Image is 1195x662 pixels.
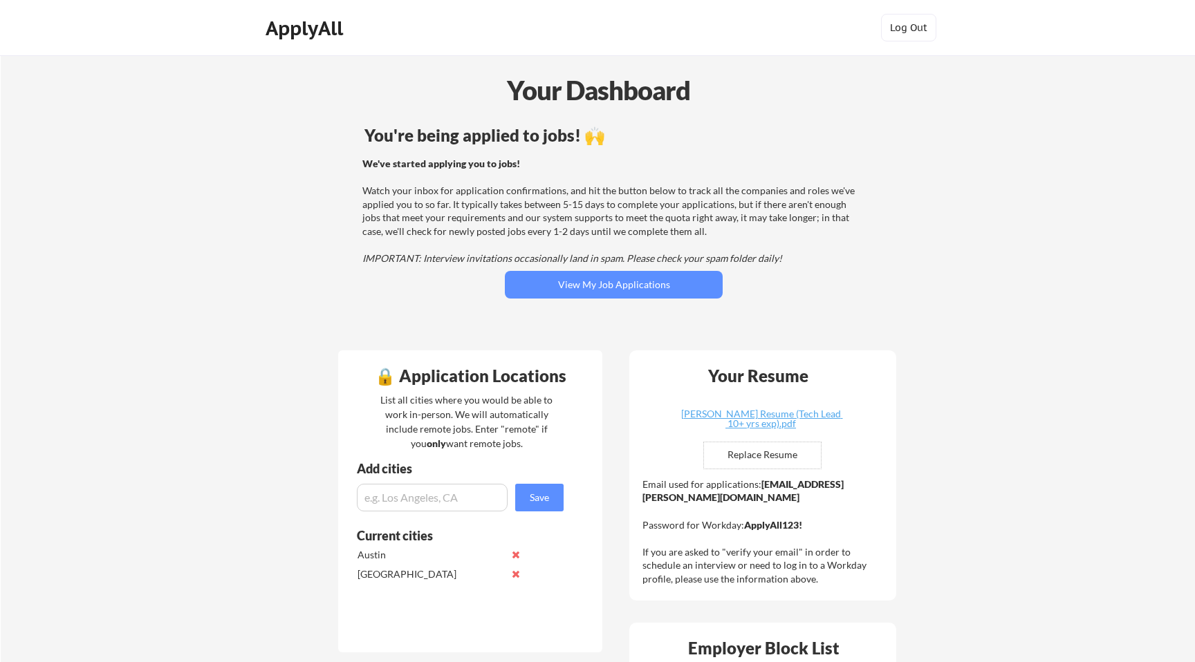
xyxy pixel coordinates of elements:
button: Save [515,484,564,511]
div: Email used for applications: Password for Workday: If you are asked to "verify your email" in ord... [642,477,887,586]
div: You're being applied to jobs! 🙌 [364,127,863,144]
strong: only [427,437,446,449]
button: Log Out [881,14,936,41]
div: Add cities [357,462,567,475]
div: [GEOGRAPHIC_DATA] [358,567,503,581]
strong: We've started applying you to jobs! [362,158,520,169]
div: ApplyAll [266,17,347,40]
div: List all cities where you would be able to work in-person. We will automatically include remote j... [371,393,562,451]
div: 🔒 Application Locations [342,368,599,384]
div: Austin [358,548,503,562]
strong: [EMAIL_ADDRESS][PERSON_NAME][DOMAIN_NAME] [642,478,844,504]
button: View My Job Applications [505,271,723,299]
div: Watch your inbox for application confirmations, and hit the button below to track all the compani... [362,157,861,265]
strong: ApplyAll123! [744,519,802,531]
div: Current cities [357,529,548,542]
div: [PERSON_NAME] Resume (Tech Lead 10+ yrs exp).pdf [678,409,843,428]
div: Employer Block List [635,640,892,656]
div: Your Dashboard [1,70,1195,110]
em: IMPORTANT: Interview invitations occasionally land in spam. Please check your spam folder daily! [362,252,782,264]
div: Your Resume [689,368,826,384]
input: e.g. Los Angeles, CA [357,484,508,511]
a: [PERSON_NAME] Resume (Tech Lead 10+ yrs exp).pdf [678,409,843,431]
